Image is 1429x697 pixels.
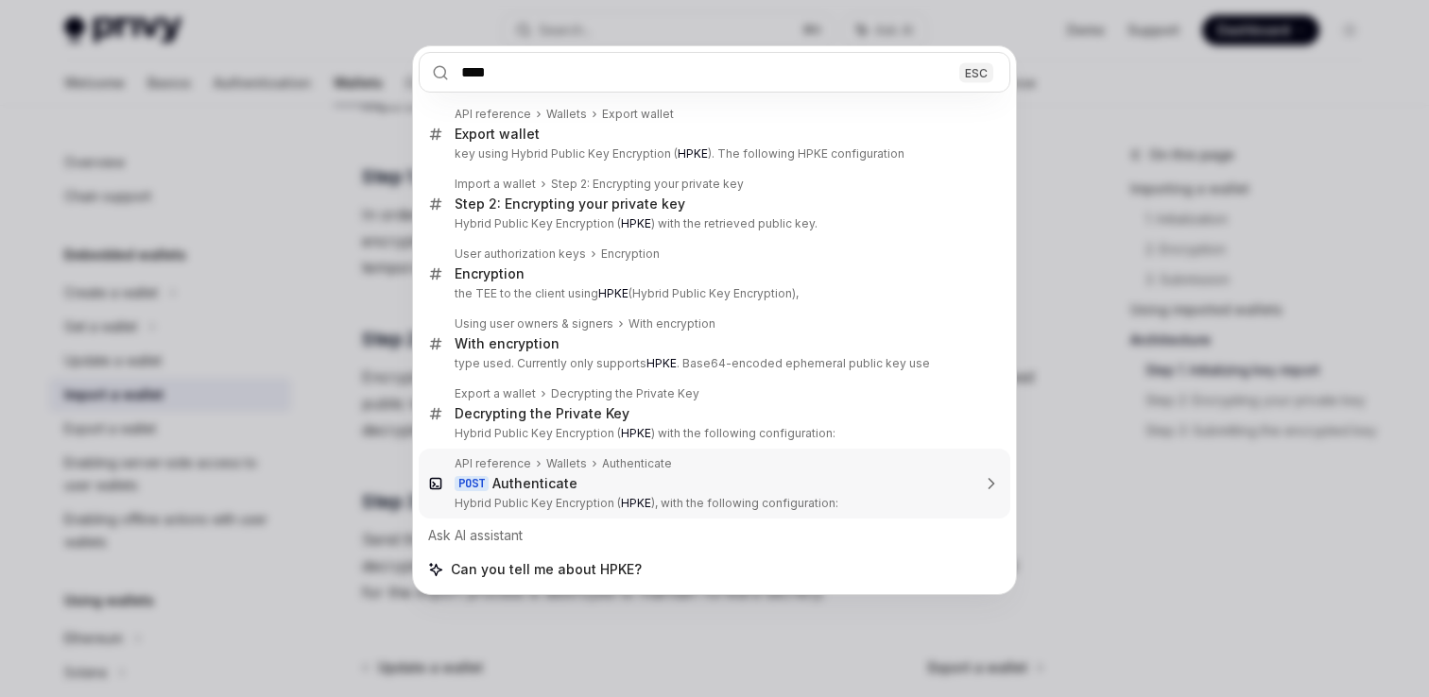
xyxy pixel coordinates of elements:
[455,265,525,282] div: Encryption
[455,356,971,371] p: type used. Currently only supports . Base64-encoded ephemeral public key use
[451,560,642,579] span: Can you tell me about HPKE?
[621,426,651,440] b: HPKE
[419,518,1010,552] div: Ask AI assistant
[455,216,971,231] p: Hybrid Public Key Encryption ( ) with the retrieved public key.
[551,177,744,192] div: Step 2: Encrypting your private key
[959,62,993,82] div: ESC
[455,195,685,212] div: Step 2: Encrypting your private key
[621,216,651,230] b: HPKE
[628,316,715,331] div: With encryption
[455,496,971,511] p: Hybrid Public Key Encryption ( ), with the following configuration:
[546,107,587,122] div: Wallets
[646,356,677,370] b: HPKE
[602,107,674,122] div: Export wallet
[455,126,540,143] div: Export wallet
[601,246,660,262] div: Encryption
[455,177,536,192] div: Import a wallet
[455,476,489,491] div: POST
[492,475,577,492] div: Authenticate
[455,146,971,161] p: key using Hybrid Public Key Encryption ( ). The following HPKE configuration
[455,405,629,422] div: Decrypting the Private Key
[598,286,628,300] b: HPKE
[551,386,699,401] div: Decrypting the Private Key
[455,335,560,352] div: With encryption
[678,146,708,161] b: HPKE
[455,386,536,401] div: Export a wallet
[455,426,971,441] p: Hybrid Public Key Encryption ( ) with the following configuration:
[455,107,531,122] div: API reference
[602,456,672,471] div: Authenticate
[546,456,587,471] div: Wallets
[455,456,531,471] div: API reference
[455,316,613,331] div: Using user owners & signers
[455,246,586,262] div: User authorization keys
[621,496,651,510] b: HPKE
[455,286,971,301] p: the TEE to the client using (Hybrid Public Key Encryption),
